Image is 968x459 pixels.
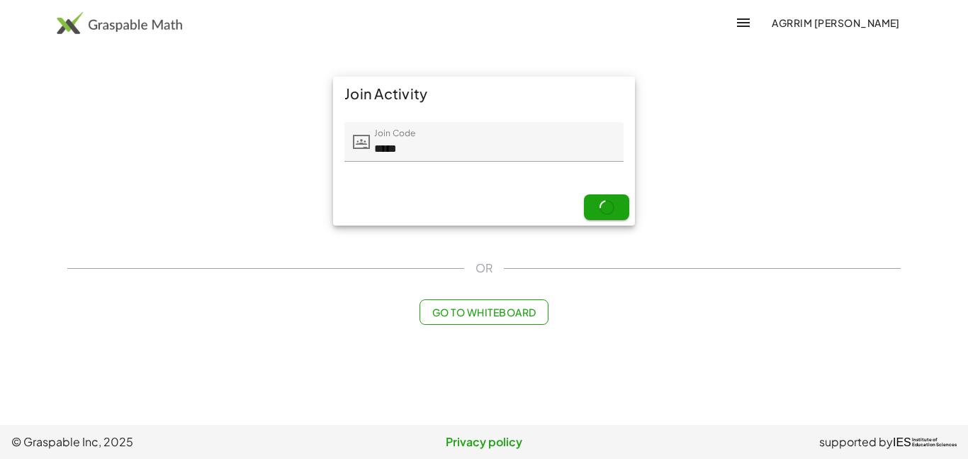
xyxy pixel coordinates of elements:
[333,77,635,111] div: Join Activity
[327,433,642,450] a: Privacy policy
[772,16,900,29] span: Agrrim [PERSON_NAME]
[432,306,536,319] span: Go to Whiteboard
[912,438,957,448] span: Institute of Education Sciences
[893,436,911,449] span: IES
[819,433,893,450] span: supported by
[420,299,548,325] button: Go to Whiteboard
[893,433,957,450] a: IESInstitute ofEducation Sciences
[760,10,911,35] button: Agrrim [PERSON_NAME]
[475,260,493,277] span: OR
[11,433,327,450] span: © Graspable Inc, 2025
